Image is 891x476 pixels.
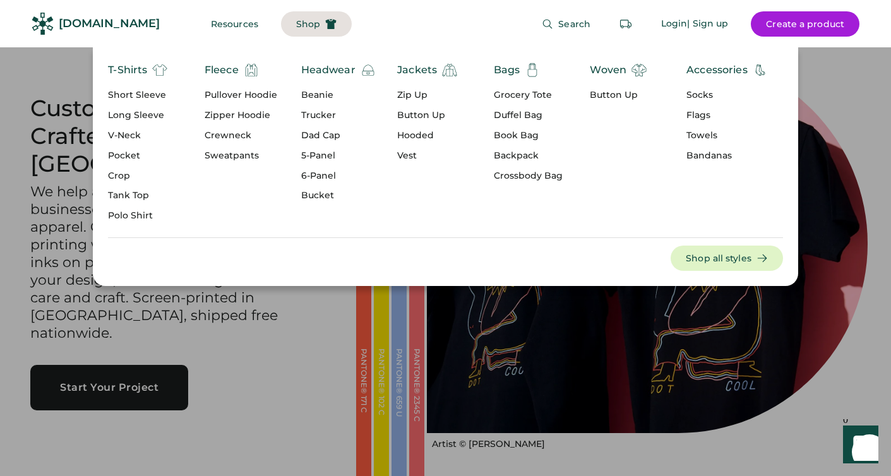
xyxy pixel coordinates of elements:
[494,62,520,78] div: Bags
[687,18,728,30] div: | Sign up
[751,11,859,37] button: Create a product
[686,62,748,78] div: Accessories
[397,150,457,162] div: Vest
[686,109,768,122] div: Flags
[525,62,540,78] img: Totebag-01.svg
[590,62,626,78] div: Woven
[397,109,457,122] div: Button Up
[494,109,563,122] div: Duffel Bag
[397,89,457,102] div: Zip Up
[244,62,259,78] img: hoodie.svg
[590,89,647,102] div: Button Up
[108,150,167,162] div: Pocket
[631,62,647,78] img: shirt.svg
[301,62,356,78] div: Headwear
[108,129,167,142] div: V-Neck
[108,210,167,222] div: Polo Shirt
[494,170,563,182] div: Crossbody Bag
[442,62,457,78] img: jacket%20%281%29.svg
[32,13,54,35] img: Rendered Logo - Screens
[558,20,590,28] span: Search
[301,109,376,122] div: Trucker
[494,89,563,102] div: Grocery Tote
[397,129,457,142] div: Hooded
[301,150,376,162] div: 5-Panel
[205,109,277,122] div: Zipper Hoodie
[59,16,160,32] div: [DOMAIN_NAME]
[296,20,320,28] span: Shop
[205,150,277,162] div: Sweatpants
[494,150,563,162] div: Backpack
[108,170,167,182] div: Crop
[686,129,768,142] div: Towels
[753,62,768,78] img: accessories-ab-01.svg
[494,129,563,142] div: Book Bag
[671,246,783,271] button: Shop all styles
[108,189,167,202] div: Tank Top
[205,129,277,142] div: Crewneck
[152,62,167,78] img: t-shirt%20%282%29.svg
[205,89,277,102] div: Pullover Hoodie
[205,62,239,78] div: Fleece
[686,150,768,162] div: Bandanas
[301,170,376,182] div: 6-Panel
[301,189,376,202] div: Bucket
[661,18,688,30] div: Login
[613,11,638,37] button: Retrieve an order
[361,62,376,78] img: beanie.svg
[686,89,768,102] div: Socks
[301,89,376,102] div: Beanie
[108,109,167,122] div: Long Sleeve
[196,11,273,37] button: Resources
[108,62,147,78] div: T-Shirts
[527,11,606,37] button: Search
[281,11,352,37] button: Shop
[301,129,376,142] div: Dad Cap
[108,89,167,102] div: Short Sleeve
[831,419,885,473] iframe: Front Chat
[397,62,437,78] div: Jackets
